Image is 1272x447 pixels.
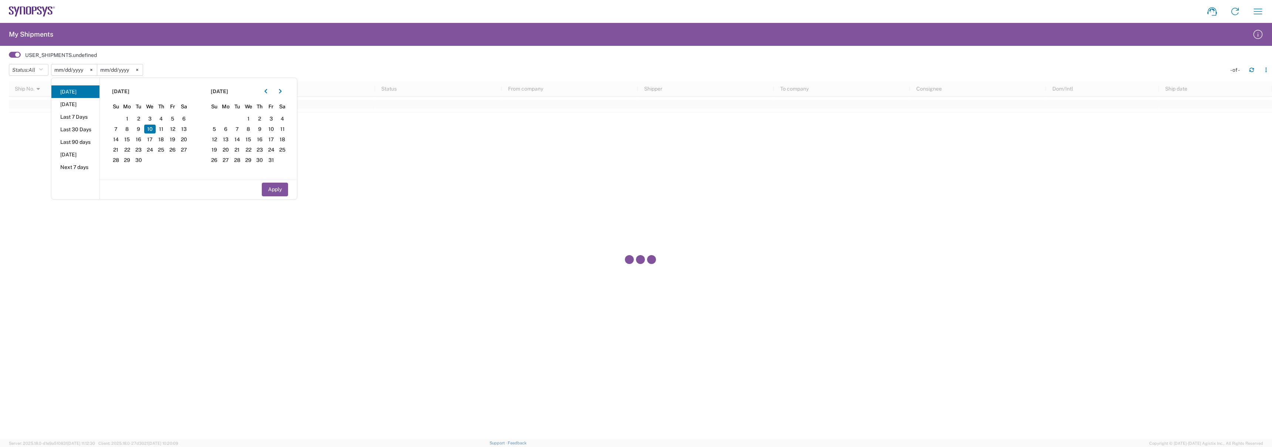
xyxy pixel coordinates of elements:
[122,135,133,144] span: 15
[122,114,133,123] span: 1
[122,103,133,110] span: Mo
[51,111,99,123] li: Last 7 Days
[144,103,156,110] span: We
[110,145,122,154] span: 21
[243,114,254,123] span: 1
[254,145,265,154] span: 23
[243,156,254,165] span: 29
[209,103,220,110] span: Su
[254,125,265,133] span: 9
[277,103,288,110] span: Sa
[156,135,167,144] span: 18
[148,441,178,446] span: [DATE] 10:20:09
[110,103,122,110] span: Su
[9,441,95,446] span: Server: 2025.18.0-d1e9a510831
[243,103,254,110] span: We
[156,125,167,133] span: 11
[209,135,220,144] span: 12
[167,103,178,110] span: Fr
[265,114,277,123] span: 3
[51,148,99,161] li: [DATE]
[220,145,231,154] span: 20
[243,125,254,133] span: 8
[254,114,265,123] span: 2
[220,156,231,165] span: 27
[178,135,190,144] span: 20
[144,125,156,133] span: 10
[209,125,220,133] span: 5
[51,85,99,98] li: [DATE]
[178,145,190,154] span: 27
[209,156,220,165] span: 26
[167,135,178,144] span: 19
[156,114,167,123] span: 4
[231,125,243,133] span: 7
[110,135,122,144] span: 14
[9,30,53,39] h2: My Shipments
[28,67,35,73] span: All
[277,135,288,144] span: 18
[178,114,190,123] span: 6
[97,64,143,75] input: Not set
[51,64,97,75] input: Not set
[231,135,243,144] span: 14
[209,145,220,154] span: 19
[254,156,265,165] span: 30
[51,136,99,148] li: Last 90 days
[51,161,99,173] li: Next 7 days
[1149,440,1263,447] span: Copyright © [DATE]-[DATE] Agistix Inc., All Rights Reserved
[167,114,178,123] span: 5
[98,441,178,446] span: Client: 2025.18.0-27d3021
[133,156,144,165] span: 30
[254,103,265,110] span: Th
[51,98,99,111] li: [DATE]
[122,125,133,133] span: 8
[243,135,254,144] span: 15
[220,135,231,144] span: 13
[490,441,508,445] a: Support
[9,64,48,76] button: Status:All
[51,123,99,136] li: Last 30 Days
[178,103,190,110] span: Sa
[254,135,265,144] span: 16
[133,103,144,110] span: Tu
[277,125,288,133] span: 11
[231,103,243,110] span: Tu
[167,145,178,154] span: 26
[144,135,156,144] span: 17
[167,125,178,133] span: 12
[243,145,254,154] span: 22
[262,183,288,196] button: Apply
[265,156,277,165] span: 31
[110,156,122,165] span: 28
[508,441,527,445] a: Feedback
[133,135,144,144] span: 16
[25,52,97,58] label: USER_SHIPMENTS.undefined
[156,145,167,154] span: 25
[122,145,133,154] span: 22
[144,145,156,154] span: 24
[265,103,277,110] span: Fr
[231,156,243,165] span: 28
[211,88,228,95] span: [DATE]
[112,88,129,95] span: [DATE]
[277,145,288,154] span: 25
[1230,67,1243,73] div: - of -
[178,125,190,133] span: 13
[265,135,277,144] span: 17
[67,441,95,446] span: [DATE] 11:12:30
[133,145,144,154] span: 23
[144,114,156,123] span: 3
[110,125,122,133] span: 7
[220,125,231,133] span: 6
[265,125,277,133] span: 10
[133,125,144,133] span: 9
[122,156,133,165] span: 29
[265,145,277,154] span: 24
[220,103,231,110] span: Mo
[231,145,243,154] span: 21
[156,103,167,110] span: Th
[277,114,288,123] span: 4
[133,114,144,123] span: 2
